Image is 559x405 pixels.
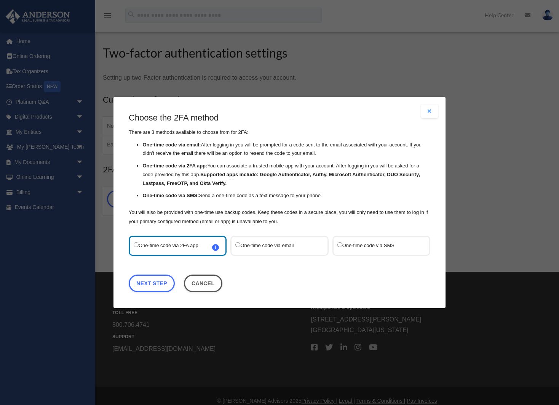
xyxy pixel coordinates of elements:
[337,241,418,251] label: One-time code via SMS
[142,142,201,148] strong: One-time code via email:
[142,193,199,199] strong: One-time code via SMS:
[134,242,139,247] input: One-time code via 2FA appi
[142,163,207,169] strong: One-time code via 2FA app:
[212,244,219,251] span: i
[142,141,430,158] li: After logging in you will be prompted for a code sent to the email associated with your account. ...
[142,192,430,201] li: Send a one-time code as a text message to your phone.
[134,241,214,251] label: One-time code via 2FA app
[184,275,222,292] button: Close this dialog window
[235,241,316,251] label: One-time code via email
[142,172,420,186] strong: Supported apps include: Google Authenticator, Authy, Microsoft Authenticator, DUO Security, Lastp...
[129,112,430,226] div: There are 3 methods available to choose from for 2FA:
[129,208,430,226] p: You will also be provided with one-time use backup codes. Keep these codes in a secure place, you...
[129,275,175,292] a: Next Step
[129,112,430,124] h3: Choose the 2FA method
[235,242,240,247] input: One-time code via email
[142,162,430,188] li: You can associate a trusted mobile app with your account. After logging in you will be asked for ...
[421,104,438,118] button: Close modal
[337,242,342,247] input: One-time code via SMS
